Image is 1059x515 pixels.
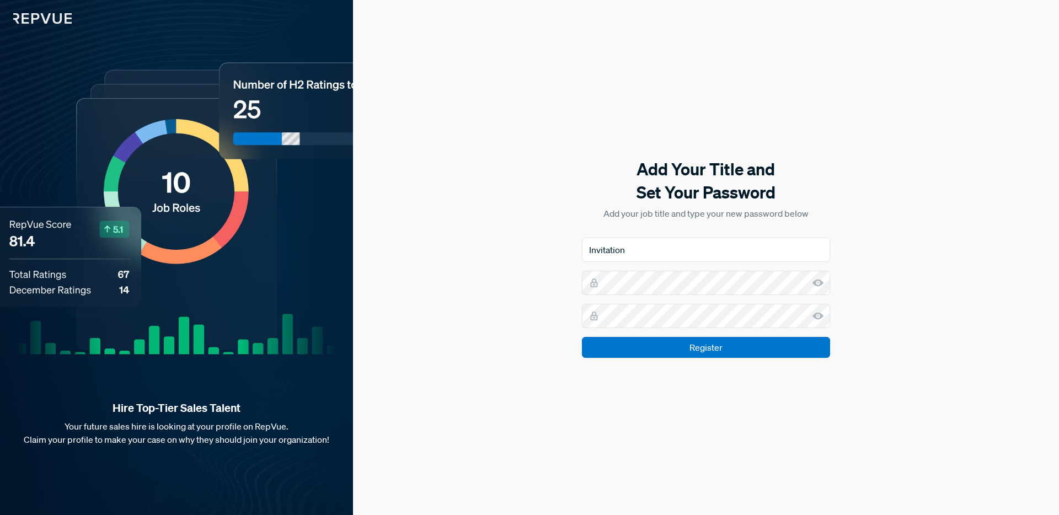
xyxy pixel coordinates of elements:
p: Add your job title and type your new password below [582,207,830,220]
p: Your future sales hire is looking at your profile on RepVue. Claim your profile to make your case... [18,420,335,446]
input: Job Title [582,238,830,262]
strong: Hire Top-Tier Sales Talent [18,401,335,415]
input: Register [582,337,830,358]
h5: Add Your Title and Set Your Password [582,158,830,204]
